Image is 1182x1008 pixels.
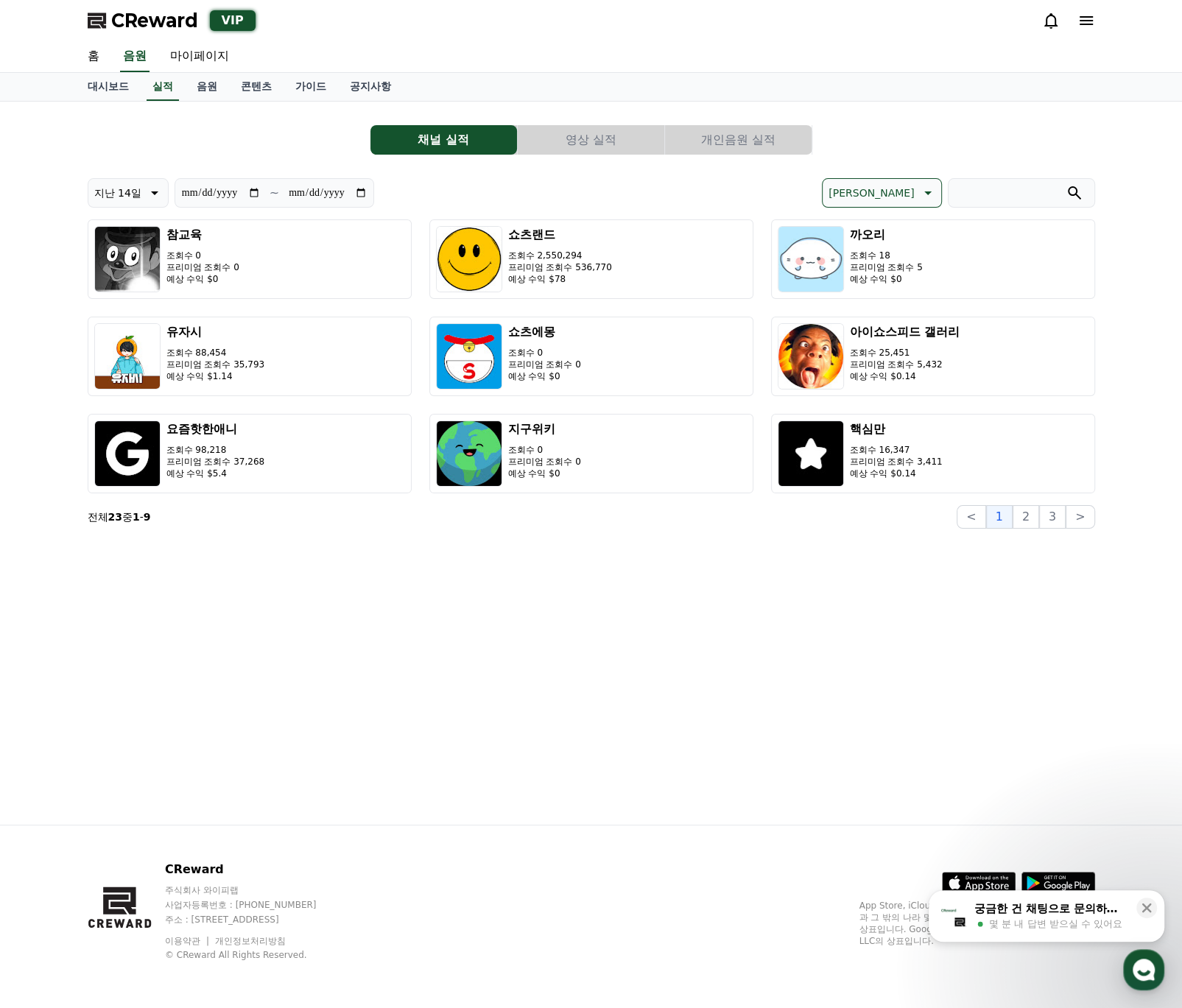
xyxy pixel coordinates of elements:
a: 실적 [147,73,179,101]
p: 프리미엄 조회수 0 [166,261,239,273]
a: CReward [88,9,198,32]
strong: 1 [133,511,140,523]
span: CReward [111,9,198,32]
span: 설정 [228,489,245,501]
a: 콘텐츠 [229,73,284,101]
span: 홈 [46,489,55,501]
h3: 참교육 [166,226,239,244]
p: 프리미엄 조회수 5,432 [850,359,960,370]
p: 프리미엄 조회수 0 [508,456,581,468]
p: 지난 14일 [94,183,141,203]
a: 가이드 [284,73,338,101]
img: 요즘핫한애니 [94,420,161,487]
button: 영상 실적 [518,125,664,155]
p: 프리미엄 조회수 37,268 [166,456,265,468]
p: 조회수 0 [166,250,239,261]
h3: 쇼츠에몽 [508,323,581,341]
button: 3 [1039,505,1066,529]
span: 대화 [135,490,152,501]
p: 조회수 18 [850,250,923,261]
button: 핵심만 조회수 16,347 프리미엄 조회수 3,411 예상 수익 $0.14 [771,414,1095,493]
a: 음원 [185,73,229,101]
button: 개인음원 실적 [665,125,812,155]
a: 설정 [190,467,283,504]
a: 대화 [97,467,190,504]
a: 영상 실적 [518,125,665,155]
p: ~ [270,184,279,202]
p: 조회수 16,347 [850,444,943,456]
a: 대시보드 [76,73,141,101]
img: 아이쇼스피드 갤러리 [778,323,844,390]
p: 예상 수익 $0 [850,273,923,285]
p: [PERSON_NAME] [829,183,914,203]
a: 마이페이지 [158,41,241,72]
a: 개인음원 실적 [665,125,812,155]
a: 홈 [4,467,97,504]
p: 조회수 0 [508,444,581,456]
p: 예상 수익 $0 [508,370,581,382]
a: 채널 실적 [370,125,518,155]
p: 전체 중 - [88,510,151,524]
p: 조회수 2,550,294 [508,250,612,261]
a: 개인정보처리방침 [215,936,286,946]
p: 예상 수익 $1.14 [166,370,265,382]
p: 프리미엄 조회수 35,793 [166,359,265,370]
p: 주식회사 와이피랩 [165,884,345,896]
p: 프리미엄 조회수 3,411 [850,456,943,468]
button: 지난 14일 [88,178,169,208]
p: 프리미엄 조회수 5 [850,261,923,273]
div: VIP [210,10,256,31]
button: 쇼츠에몽 조회수 0 프리미엄 조회수 0 예상 수익 $0 [429,317,753,396]
p: 조회수 88,454 [166,347,265,359]
img: 쇼츠에몽 [436,323,502,390]
strong: 9 [144,511,151,523]
p: CReward [165,861,345,878]
p: 예상 수익 $0 [508,468,581,479]
img: 지구위키 [436,420,502,487]
button: 유자시 조회수 88,454 프리미엄 조회수 35,793 예상 수익 $1.14 [88,317,412,396]
img: 참교육 [94,226,161,292]
button: [PERSON_NAME] [822,178,941,208]
button: 아이쇼스피드 갤러리 조회수 25,451 프리미엄 조회수 5,432 예상 수익 $0.14 [771,317,1095,396]
p: © CReward All Rights Reserved. [165,949,345,961]
p: 조회수 0 [508,347,581,359]
button: > [1066,505,1094,529]
p: 프리미엄 조회수 536,770 [508,261,612,273]
h3: 유자시 [166,323,265,341]
button: 2 [1013,505,1039,529]
img: 까오리 [778,226,844,292]
button: 참교육 조회수 0 프리미엄 조회수 0 예상 수익 $0 [88,219,412,299]
h3: 지구위키 [508,420,581,438]
h3: 까오리 [850,226,923,244]
a: 홈 [76,41,111,72]
p: 조회수 25,451 [850,347,960,359]
button: < [957,505,985,529]
p: 사업자등록번호 : [PHONE_NUMBER] [165,899,345,911]
h3: 쇼츠랜드 [508,226,612,244]
p: 예상 수익 $78 [508,273,612,285]
p: 예상 수익 $0 [166,273,239,285]
button: 요즘핫한애니 조회수 98,218 프리미엄 조회수 37,268 예상 수익 $5.4 [88,414,412,493]
p: App Store, iCloud, iCloud Drive 및 iTunes Store는 미국과 그 밖의 나라 및 지역에서 등록된 Apple Inc.의 서비스 상표입니다. Goo... [859,900,1095,947]
p: 예상 수익 $0.14 [850,468,943,479]
img: 핵심만 [778,420,844,487]
button: 까오리 조회수 18 프리미엄 조회수 5 예상 수익 $0 [771,219,1095,299]
img: 유자시 [94,323,161,390]
button: 지구위키 조회수 0 프리미엄 조회수 0 예상 수익 $0 [429,414,753,493]
h3: 핵심만 [850,420,943,438]
img: 쇼츠랜드 [436,226,502,292]
p: 프리미엄 조회수 0 [508,359,581,370]
h3: 요즘핫한애니 [166,420,265,438]
p: 예상 수익 $0.14 [850,370,960,382]
strong: 23 [108,511,122,523]
h3: 아이쇼스피드 갤러리 [850,323,960,341]
a: 이용약관 [165,936,211,946]
p: 예상 수익 $5.4 [166,468,265,479]
p: 주소 : [STREET_ADDRESS] [165,914,345,926]
p: 조회수 98,218 [166,444,265,456]
a: 공지사항 [338,73,403,101]
button: 채널 실적 [370,125,517,155]
a: 음원 [120,41,149,72]
button: 쇼츠랜드 조회수 2,550,294 프리미엄 조회수 536,770 예상 수익 $78 [429,219,753,299]
button: 1 [986,505,1013,529]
